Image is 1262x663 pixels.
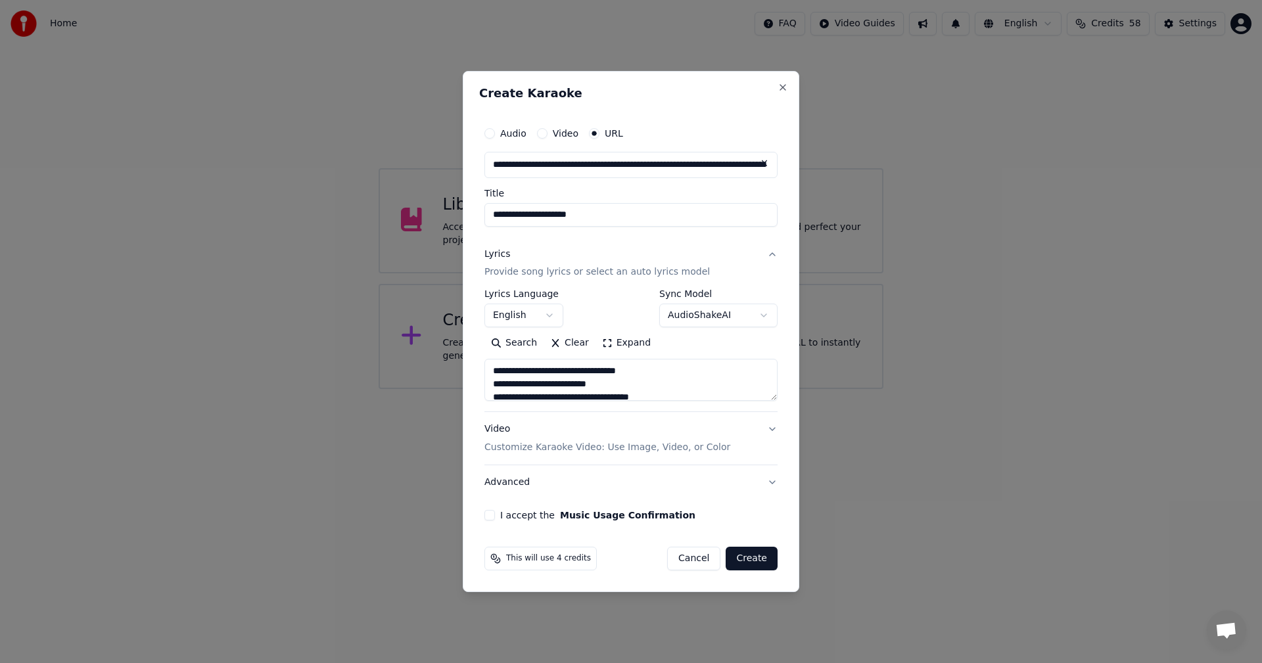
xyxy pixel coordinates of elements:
[484,248,510,261] div: Lyrics
[484,266,710,279] p: Provide song lyrics or select an auto lyrics model
[726,547,778,570] button: Create
[596,333,657,354] button: Expand
[605,129,623,138] label: URL
[500,511,695,520] label: I accept the
[506,553,591,564] span: This will use 4 credits
[484,465,778,499] button: Advanced
[484,441,730,454] p: Customize Karaoke Video: Use Image, Video, or Color
[484,237,778,290] button: LyricsProvide song lyrics or select an auto lyrics model
[560,511,695,520] button: I accept the
[544,333,596,354] button: Clear
[659,290,778,299] label: Sync Model
[553,129,578,138] label: Video
[484,413,778,465] button: VideoCustomize Karaoke Video: Use Image, Video, or Color
[484,290,563,299] label: Lyrics Language
[500,129,526,138] label: Audio
[479,87,783,99] h2: Create Karaoke
[484,423,730,455] div: Video
[667,547,720,570] button: Cancel
[484,189,778,198] label: Title
[484,290,778,412] div: LyricsProvide song lyrics or select an auto lyrics model
[484,333,544,354] button: Search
